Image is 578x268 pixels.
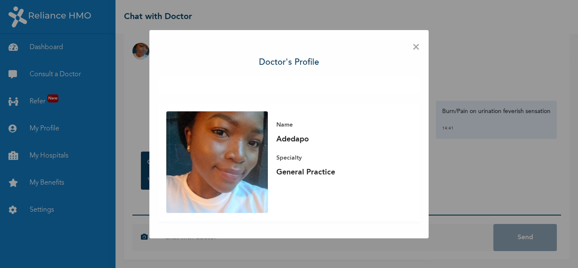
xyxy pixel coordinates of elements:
[276,120,395,130] p: Name
[259,56,319,69] h3: Doctor's profile
[276,167,395,177] p: General Practice
[412,39,420,56] span: ×
[276,134,395,144] p: Adedapo
[276,153,395,163] p: Specialty
[166,111,268,213] img: Adedapo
